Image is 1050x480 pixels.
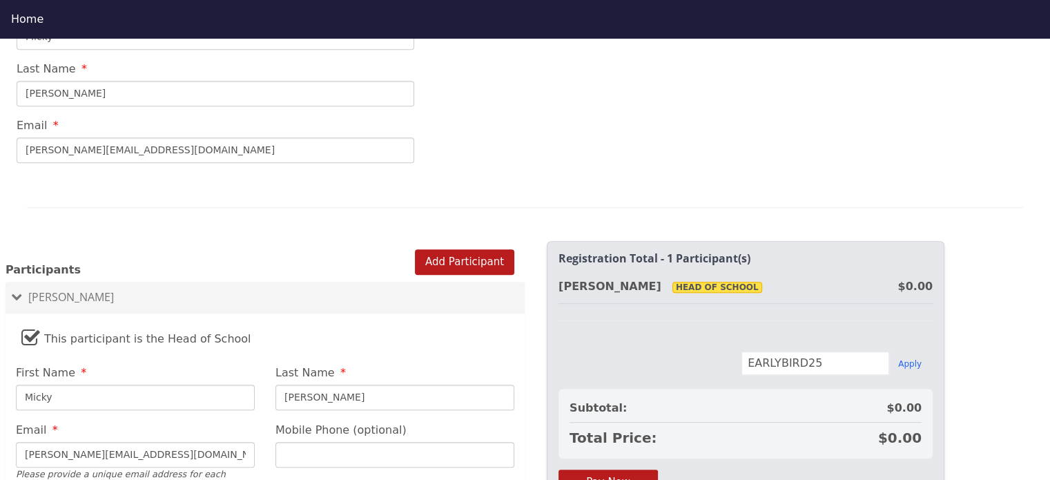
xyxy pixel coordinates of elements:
[6,263,81,276] span: Participants
[275,423,407,436] span: Mobile Phone (optional)
[28,289,114,305] span: [PERSON_NAME]
[17,137,414,163] input: Email
[21,320,251,350] label: This participant is the Head of School
[570,428,657,448] span: Total Price:
[672,282,762,293] span: Head Of School
[558,280,762,293] strong: [PERSON_NAME]
[878,428,922,448] span: $0.00
[897,278,933,295] div: $0.00
[570,400,627,416] span: Subtotal:
[898,358,922,369] button: Apply
[11,11,1039,28] div: Home
[17,119,47,132] span: Email
[17,62,76,75] span: Last Name
[415,249,514,275] button: Add Participant
[16,366,75,379] span: First Name
[275,366,335,379] span: Last Name
[558,253,933,265] h2: Registration Total - 1 Participant(s)
[16,423,46,436] span: Email
[17,81,414,106] input: Last Name
[741,352,889,375] input: Enter discount code
[886,400,922,416] span: $0.00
